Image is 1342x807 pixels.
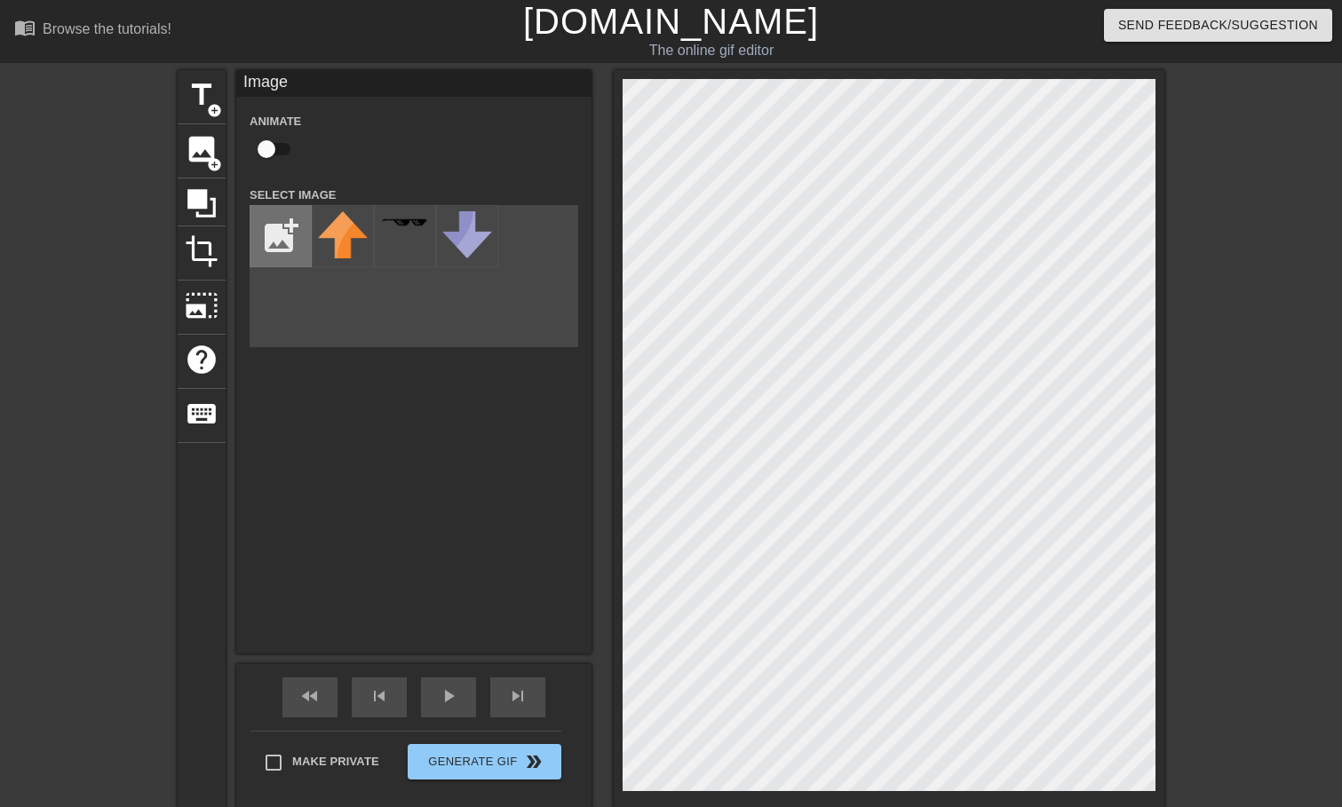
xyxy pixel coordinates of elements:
[523,2,819,41] a: [DOMAIN_NAME]
[250,113,301,131] label: Animate
[236,70,592,97] div: Image
[185,397,218,431] span: keyboard
[250,186,337,204] label: Select Image
[185,78,218,112] span: title
[299,685,321,707] span: fast_rewind
[380,218,430,227] img: deal-with-it.png
[415,751,554,772] span: Generate Gif
[1118,14,1318,36] span: Send Feedback/Suggestion
[185,234,218,268] span: crop
[207,103,222,118] span: add_circle
[1104,9,1332,42] button: Send Feedback/Suggestion
[185,132,218,166] span: image
[14,17,36,38] span: menu_book
[43,21,171,36] div: Browse the tutorials!
[442,211,492,258] img: downvote.png
[185,343,218,376] span: help
[369,685,390,707] span: skip_previous
[185,289,218,322] span: photo_size_select_large
[523,751,544,772] span: double_arrow
[408,744,561,779] button: Generate Gif
[438,685,459,707] span: play_arrow
[14,17,171,44] a: Browse the tutorials!
[507,685,528,707] span: skip_next
[318,211,368,258] img: upvote.png
[292,753,379,771] span: Make Private
[207,157,222,172] span: add_circle
[457,40,967,61] div: The online gif editor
